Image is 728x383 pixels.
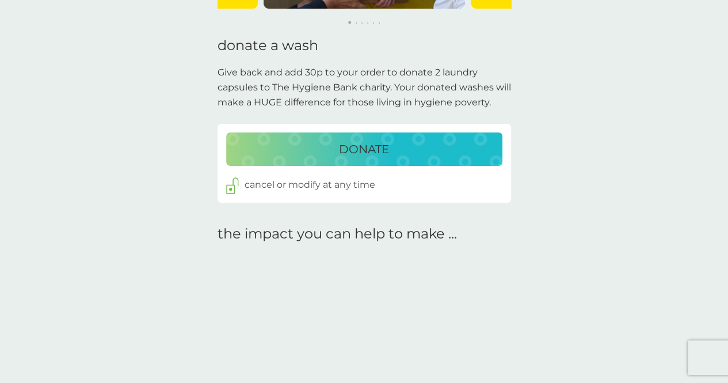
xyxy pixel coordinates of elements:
[218,226,511,242] h2: the impact you can help to make ...
[218,37,511,54] h1: donate a wash
[218,65,511,109] p: Give back and add 30p to your order to donate 2 laundry capsules to The Hygiene Bank charity. You...
[245,177,375,192] p: cancel or modify at any time
[226,132,502,166] button: DONATE
[339,140,389,158] p: DONATE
